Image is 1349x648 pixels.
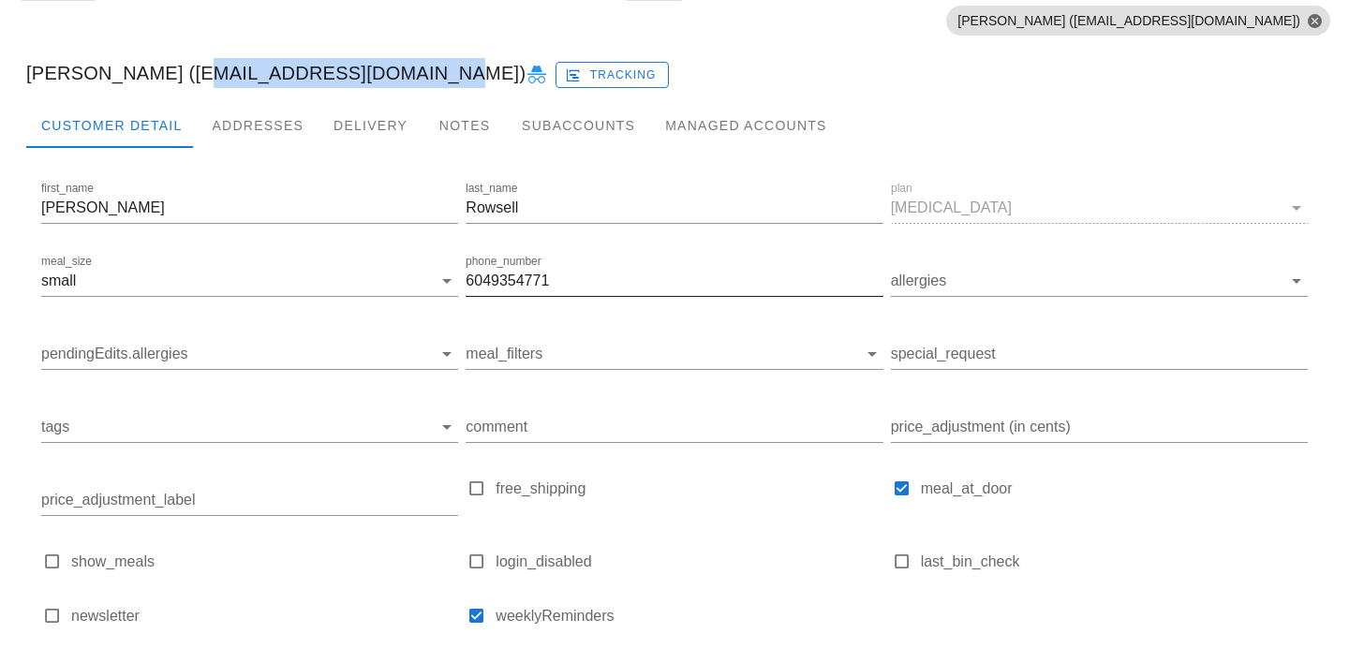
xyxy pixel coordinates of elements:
div: pendingEdits.allergies [41,339,458,369]
label: weeklyReminders [496,607,882,626]
button: Tracking [556,62,669,88]
button: Close [1306,12,1323,29]
div: meal_sizesmall [41,266,458,296]
label: phone_number [466,255,541,269]
div: plan[MEDICAL_DATA] [891,193,1308,223]
div: Subaccounts [507,103,650,148]
label: free_shipping [496,479,882,498]
label: meal_at_door [921,479,1308,498]
label: first_name [41,182,94,196]
div: small [41,272,76,289]
label: meal_size [41,255,92,269]
div: meal_filters [466,339,882,369]
div: Customer Detail [26,103,197,148]
div: Notes [422,103,507,148]
label: plan [891,182,912,196]
div: Addresses [197,103,319,148]
div: [PERSON_NAME] ([EMAIL_ADDRESS][DOMAIN_NAME]) [11,43,1338,103]
label: show_meals [71,552,458,571]
span: Tracking [569,66,657,83]
span: [PERSON_NAME] ([EMAIL_ADDRESS][DOMAIN_NAME]) [957,6,1319,36]
label: last_name [466,182,517,196]
div: allergies [891,266,1308,296]
div: tags [41,412,458,442]
label: login_disabled [496,552,882,571]
label: last_bin_check [921,552,1308,571]
a: Tracking [556,58,669,88]
label: newsletter [71,607,458,626]
div: Managed Accounts [650,103,841,148]
div: Delivery [319,103,422,148]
